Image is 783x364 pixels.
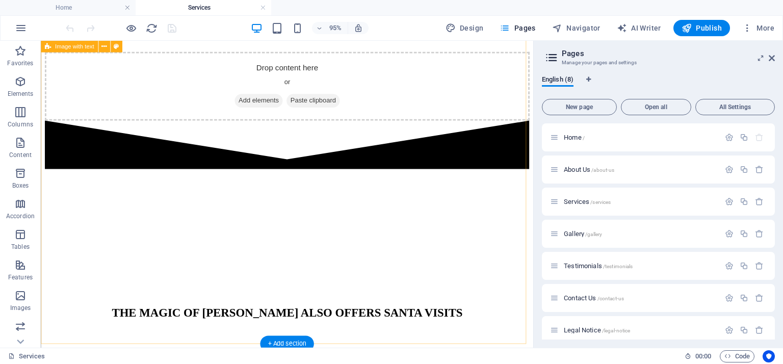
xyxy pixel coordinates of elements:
[145,22,158,34] button: reload
[8,350,45,362] a: Click to cancel selection. Double-click to open Pages
[617,23,661,33] span: AI Writer
[446,23,484,33] span: Design
[685,350,712,362] h6: Session time
[742,23,774,33] span: More
[591,167,614,173] span: /about-us
[441,20,488,36] button: Design
[312,22,348,34] button: 95%
[4,12,514,84] div: Drop content here
[11,243,30,251] p: Tables
[738,20,778,36] button: More
[441,20,488,36] div: Design (Ctrl+Alt+Y)
[561,230,720,237] div: Gallery/gallery
[204,56,254,70] span: Add elements
[695,350,711,362] span: 00 00
[354,23,363,33] i: On resize automatically adjust zoom level to fit chosen device.
[682,23,722,33] span: Publish
[702,352,704,360] span: :
[700,104,770,110] span: All Settings
[562,58,754,67] h3: Manage your pages and settings
[8,273,33,281] p: Features
[564,262,633,270] span: Click to open page
[740,326,748,334] div: Duplicate
[561,295,720,301] div: Contact Us/contact-us
[542,99,617,115] button: New page
[755,229,764,238] div: Remove
[583,135,585,141] span: /
[260,336,314,352] div: + Add section
[258,56,315,70] span: Paste clipboard
[602,328,631,333] span: /legal-notice
[740,229,748,238] div: Duplicate
[740,133,748,142] div: Duplicate
[585,231,602,237] span: /gallery
[755,165,764,174] div: Remove
[625,104,687,110] span: Open all
[564,230,602,238] span: Click to open page
[673,20,730,36] button: Publish
[542,73,573,88] span: English (8)
[755,326,764,334] div: Remove
[725,133,734,142] div: Settings
[603,264,633,269] span: /testimonials
[564,326,630,334] span: Click to open page
[564,134,585,141] span: Click to open page
[561,327,720,333] div: Legal Notice/legal-notice
[562,49,775,58] h2: Pages
[763,350,775,362] button: Usercentrics
[10,304,31,312] p: Images
[55,44,94,49] span: Image with text
[136,2,271,13] h4: Services
[725,326,734,334] div: Settings
[740,165,748,174] div: Duplicate
[720,350,754,362] button: Code
[755,133,764,142] div: The startpage cannot be deleted
[725,229,734,238] div: Settings
[8,90,34,98] p: Elements
[755,197,764,206] div: Remove
[740,197,748,206] div: Duplicate
[755,262,764,270] div: Remove
[564,198,611,205] span: Click to open page
[590,199,611,205] span: /services
[12,181,29,190] p: Boxes
[546,104,612,110] span: New page
[8,120,33,128] p: Columns
[500,23,535,33] span: Pages
[724,350,750,362] span: Code
[695,99,775,115] button: All Settings
[561,198,720,205] div: Services/services
[561,134,720,141] div: Home/
[725,197,734,206] div: Settings
[561,263,720,269] div: Testimonials/testimonials
[725,165,734,174] div: Settings
[597,296,624,301] span: /contact-us
[6,212,35,220] p: Accordion
[13,334,29,343] p: Slider
[548,20,605,36] button: Navigator
[542,75,775,95] div: Language Tabs
[755,294,764,302] div: Remove
[125,22,137,34] button: Click here to leave preview mode and continue editing
[564,166,614,173] span: Click to open page
[552,23,601,33] span: Navigator
[725,294,734,302] div: Settings
[621,99,691,115] button: Open all
[740,294,748,302] div: Duplicate
[7,59,33,67] p: Favorites
[495,20,539,36] button: Pages
[9,151,32,159] p: Content
[561,166,720,173] div: About Us/about-us
[564,294,624,302] span: Click to open page
[740,262,748,270] div: Duplicate
[146,22,158,34] i: Reload page
[725,262,734,270] div: Settings
[327,22,344,34] h6: 95%
[613,20,665,36] button: AI Writer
